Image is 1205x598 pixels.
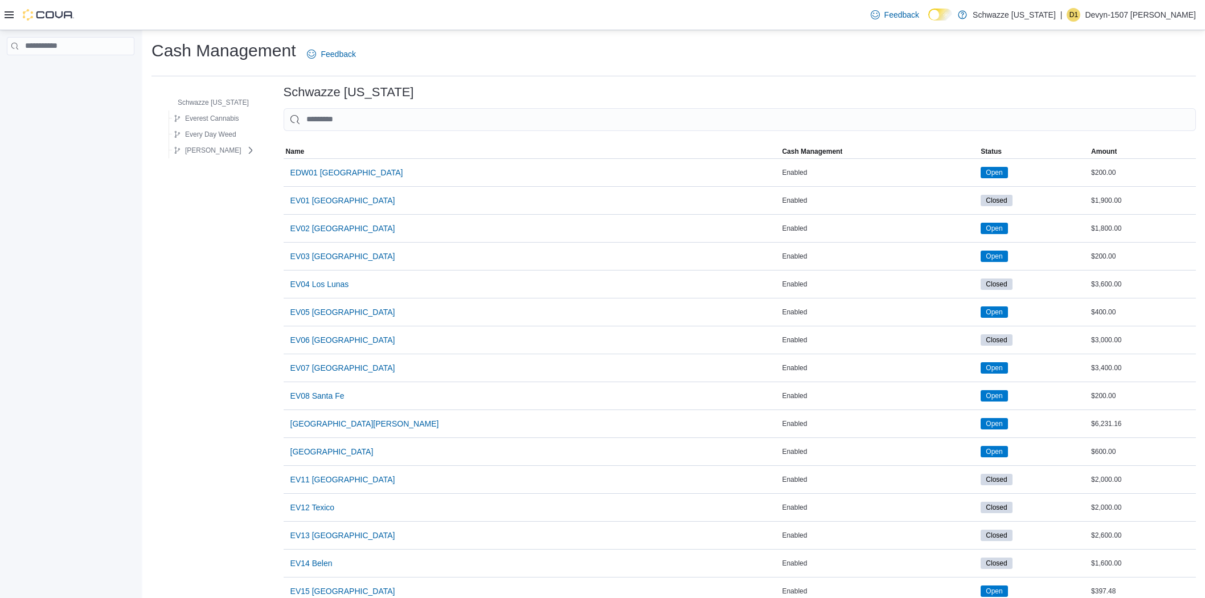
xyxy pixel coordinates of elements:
[780,584,978,598] div: Enabled
[284,85,414,99] h3: Schwazze [US_STATE]
[1069,8,1078,22] span: D1
[986,586,1002,596] span: Open
[290,558,333,569] span: EV14 Belen
[780,222,978,235] div: Enabled
[1089,529,1196,542] div: $2,600.00
[1089,361,1196,375] div: $3,400.00
[1089,473,1196,486] div: $2,000.00
[780,194,978,207] div: Enabled
[981,390,1007,402] span: Open
[780,166,978,179] div: Enabled
[290,502,335,513] span: EV12 Texico
[981,474,1012,485] span: Closed
[986,251,1002,261] span: Open
[185,114,239,123] span: Everest Cannabis
[185,146,241,155] span: [PERSON_NAME]
[780,249,978,263] div: Enabled
[290,585,395,597] span: EV15 [GEOGRAPHIC_DATA]
[286,524,400,547] button: EV13 [GEOGRAPHIC_DATA]
[286,552,337,575] button: EV14 Belen
[986,279,1007,289] span: Closed
[981,334,1012,346] span: Closed
[7,58,134,85] nav: Complex example
[981,251,1007,262] span: Open
[169,112,244,125] button: Everest Cannabis
[290,418,439,429] span: [GEOGRAPHIC_DATA][PERSON_NAME]
[981,502,1012,513] span: Closed
[290,390,345,402] span: EV08 Santa Fe
[286,189,400,212] button: EV01 [GEOGRAPHIC_DATA]
[986,558,1007,568] span: Closed
[1089,145,1196,158] button: Amount
[782,147,842,156] span: Cash Management
[302,43,360,65] a: Feedback
[986,530,1007,540] span: Closed
[780,501,978,514] div: Enabled
[780,556,978,570] div: Enabled
[986,195,1007,206] span: Closed
[286,217,400,240] button: EV02 [GEOGRAPHIC_DATA]
[151,39,296,62] h1: Cash Management
[169,144,246,157] button: [PERSON_NAME]
[1089,333,1196,347] div: $3,000.00
[23,9,74,21] img: Cova
[780,361,978,375] div: Enabled
[981,558,1012,569] span: Closed
[780,333,978,347] div: Enabled
[780,445,978,458] div: Enabled
[1085,8,1196,22] p: Devyn-1507 [PERSON_NAME]
[973,8,1056,22] p: Schwazze [US_STATE]
[1089,166,1196,179] div: $200.00
[1089,445,1196,458] div: $600.00
[286,357,400,379] button: EV07 [GEOGRAPHIC_DATA]
[1091,147,1117,156] span: Amount
[978,145,1089,158] button: Status
[981,223,1007,234] span: Open
[286,329,400,351] button: EV06 [GEOGRAPHIC_DATA]
[284,108,1196,131] input: This is a search bar. As you type, the results lower in the page will automatically filter.
[290,334,395,346] span: EV06 [GEOGRAPHIC_DATA]
[286,273,354,296] button: EV04 Los Lunas
[290,223,395,234] span: EV02 [GEOGRAPHIC_DATA]
[162,96,253,109] button: Schwazze [US_STATE]
[1089,556,1196,570] div: $1,600.00
[1089,305,1196,319] div: $400.00
[981,362,1007,374] span: Open
[290,362,395,374] span: EV07 [GEOGRAPHIC_DATA]
[290,278,349,290] span: EV04 Los Lunas
[284,145,780,158] button: Name
[986,307,1002,317] span: Open
[290,446,374,457] span: [GEOGRAPHIC_DATA]
[981,585,1007,597] span: Open
[290,251,395,262] span: EV03 [GEOGRAPHIC_DATA]
[986,223,1002,234] span: Open
[780,417,978,431] div: Enabled
[185,130,236,139] span: Every Day Weed
[866,3,924,26] a: Feedback
[286,301,400,323] button: EV05 [GEOGRAPHIC_DATA]
[1089,222,1196,235] div: $1,800.00
[1089,194,1196,207] div: $1,900.00
[780,389,978,403] div: Enabled
[981,147,1002,156] span: Status
[290,530,395,541] span: EV13 [GEOGRAPHIC_DATA]
[986,502,1007,513] span: Closed
[178,98,249,107] span: Schwazze [US_STATE]
[1067,8,1080,22] div: Devyn-1507 Moye
[986,447,1002,457] span: Open
[981,167,1007,178] span: Open
[981,446,1007,457] span: Open
[981,530,1012,541] span: Closed
[986,391,1002,401] span: Open
[286,384,349,407] button: EV08 Santa Fe
[981,278,1012,290] span: Closed
[286,245,400,268] button: EV03 [GEOGRAPHIC_DATA]
[780,473,978,486] div: Enabled
[1089,501,1196,514] div: $2,000.00
[290,474,395,485] span: EV11 [GEOGRAPHIC_DATA]
[780,305,978,319] div: Enabled
[286,161,408,184] button: EDW01 [GEOGRAPHIC_DATA]
[981,195,1012,206] span: Closed
[1089,584,1196,598] div: $397.48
